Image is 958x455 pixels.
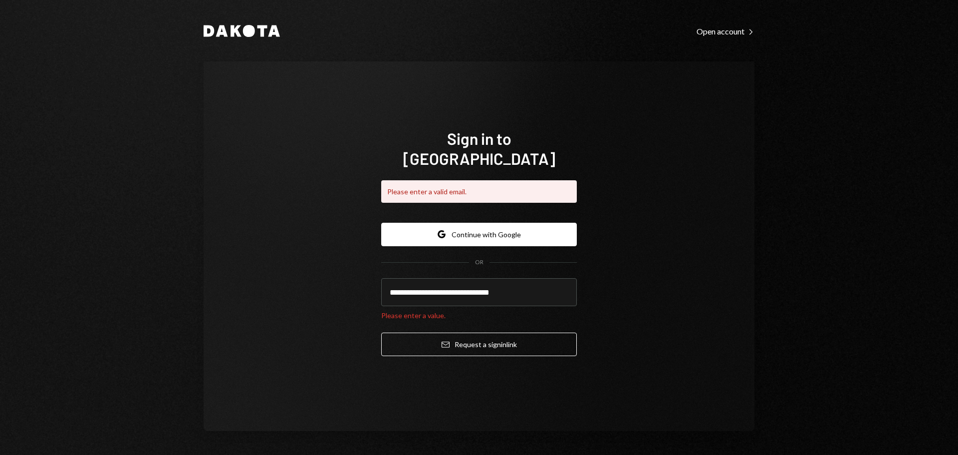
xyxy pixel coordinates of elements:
a: Open account [697,25,754,36]
button: Request a signinlink [381,333,577,356]
div: OR [475,258,483,267]
button: Continue with Google [381,223,577,246]
div: Open account [697,26,754,36]
div: Please enter a value. [381,310,577,321]
div: Please enter a valid email. [381,180,577,203]
h1: Sign in to [GEOGRAPHIC_DATA] [381,128,577,168]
